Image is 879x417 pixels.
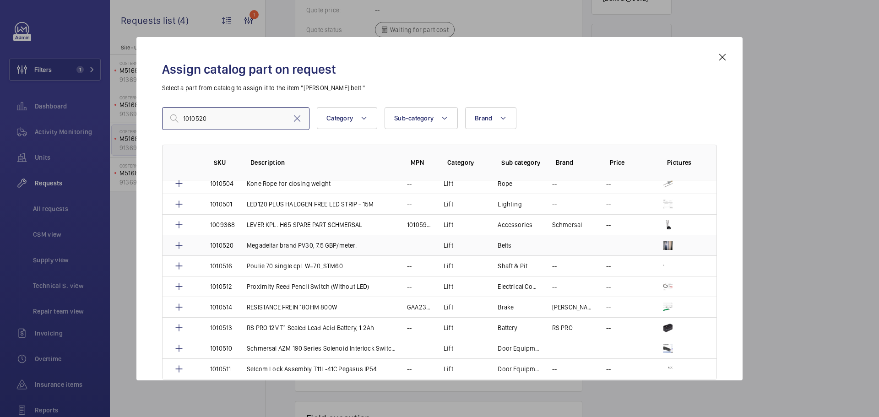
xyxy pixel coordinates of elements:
[444,303,453,312] p: Lift
[606,364,611,374] p: --
[210,220,235,229] p: 1009368
[444,364,453,374] p: Lift
[606,344,611,353] p: --
[247,323,374,332] p: RS PRO 12V T1 Sealed Lead Acid Battery, 1.2Ah
[210,323,232,332] p: 1010513
[606,303,611,312] p: --
[317,107,377,129] button: Category
[552,241,557,250] p: --
[606,323,611,332] p: --
[407,303,433,312] p: GAA232GD1
[663,220,673,229] img: WmBkIacxrBSkSKGZqfbBw9m1Fpda8I2ve5Eyc-t_-Rse2YTq.png
[552,303,595,312] p: [PERSON_NAME]
[606,220,611,229] p: --
[498,364,541,374] p: Door Equipment
[606,282,611,291] p: --
[663,241,673,250] img: LRwzqp1VDzDuGZgIwMWTEeuB7adMCm38s0jsXEoqW24_DeEF.png
[444,179,453,188] p: Lift
[663,364,673,374] img: U2roMYFi4h2ygvGlHMdqoX1tDhvK9WVc8BPYbYOEsbP5nSHV.png
[663,282,673,291] img: Jz41cB7dRgn-ocrIzC50XuzdSKVvC0YlOMFvQwVmcRId3vQl.png
[447,158,487,167] p: Category
[162,83,717,92] p: Select a part from catalog to assign it to the item "[PERSON_NAME] belt "
[552,179,557,188] p: --
[552,200,557,209] p: --
[498,344,541,353] p: Door Equipment
[247,282,369,291] p: Proximity Reed Pencil Switch (Without LED)
[162,61,717,78] h2: Assign catalog part on request
[407,323,412,332] p: --
[595,379,652,400] td: £ 1,239.21
[247,364,377,374] p: Selcom Lock Assembly T11L-41C Pegasus IP54
[552,220,582,229] p: Schmersal
[444,261,453,271] p: Lift
[663,200,673,209] img: 46tHXOsyicmiUBjKdDQkFpK5d7JdxUWuyQD1THYru8jfbn0X.png
[407,282,412,291] p: --
[556,158,595,167] p: Brand
[552,344,557,353] p: --
[407,241,412,250] p: --
[663,261,673,271] img: 9fk0mVeoKmiDagBM2XmpIQvtCv7ed_oU6cYbPH7LPjvuakdU.png
[385,107,458,129] button: Sub-category
[606,241,611,250] p: --
[407,261,412,271] p: --
[210,282,232,291] p: 1010512
[552,261,557,271] p: --
[214,158,236,167] p: SKU
[247,200,374,209] p: LED120 PLUS HALOGEN FREE LED STRIP - 15M
[407,200,412,209] p: --
[407,179,412,188] p: --
[247,179,331,188] p: Kone Rope for closing weight
[667,158,698,167] p: Pictures
[663,303,673,312] img: gC9GooBD14BXNKmy6Sxr8Z38LAO8X2rpTawYTDw5jXW3yooO.png
[247,241,357,250] p: Megadeltar brand PV30, 7.5 GBP/meter.
[210,241,233,250] p: 1010520
[663,323,673,332] img: ZOHvVg1A9xc-PDx-iid59DT4nTTgKXElLjP5dHzaHT7jZups.png
[552,323,573,332] p: RS PRO
[663,344,673,353] img: rt0hOmPxHZtRgRJn1i6dar5eIgxjY85Zq527F4koqQV1xDEm.png
[407,220,433,229] p: 101059820
[498,220,532,229] p: Accessories
[210,364,231,374] p: 1010511
[407,364,412,374] p: --
[498,200,521,209] p: Lighting
[465,107,516,129] button: Brand
[498,179,512,188] p: Rope
[247,344,396,353] p: Schmersal AZM 190 Series Solenoid Interlock Switch, Power to Unlock, 24V dc, 2NC/1NO
[610,158,652,167] p: Price
[498,303,514,312] p: Brake
[444,323,453,332] p: Lift
[210,261,232,271] p: 1010516
[498,323,517,332] p: Battery
[498,261,527,271] p: Shaft & Pit
[552,364,557,374] p: --
[411,158,433,167] p: MPN
[475,114,492,122] span: Brand
[444,200,453,209] p: Lift
[250,158,396,167] p: Description
[444,220,453,229] p: Lift
[606,261,611,271] p: --
[247,261,343,271] p: Poulie 70 single cpl. W=70_STM60
[444,344,453,353] p: Lift
[210,200,232,209] p: 1010501
[444,282,453,291] p: Lift
[210,344,232,353] p: 1010510
[247,220,362,229] p: LEVER KPL. H65 SPARE PART SCHMERSAL
[247,303,337,312] p: RESISTANCE FREIN 18OHM 800W
[498,241,511,250] p: Belts
[326,114,353,122] span: Category
[444,241,453,250] p: Lift
[407,344,412,353] p: --
[394,114,434,122] span: Sub-category
[210,179,233,188] p: 1010504
[162,107,309,130] input: Find a part
[552,282,557,291] p: --
[501,158,541,167] p: Sub category
[606,179,611,188] p: --
[498,282,541,291] p: Electrical Component
[606,200,611,209] p: --
[210,303,232,312] p: 1010514
[663,179,673,188] img: vxevQ7tWSd1BWQeuYDv_w5p6eyV2XplqhKLqqJ1CYMpQoZ_a.png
